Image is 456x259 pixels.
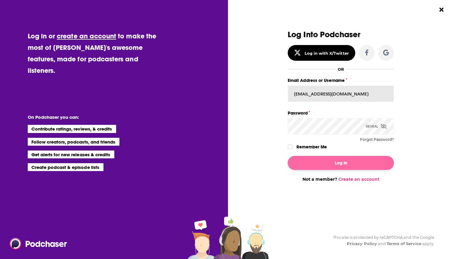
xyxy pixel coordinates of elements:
[288,45,355,61] button: Log in with X/Twitter
[28,163,103,171] li: Create podcast & episode lists
[360,138,394,142] button: Forgot Password?
[366,118,387,134] div: Reveal
[57,32,116,40] a: create an account
[305,51,349,56] div: Log in with X/Twitter
[387,241,421,246] a: Terms of Service
[288,76,394,84] label: Email Address or Username
[347,241,377,246] a: Privacy Policy
[10,238,68,249] img: Podchaser - Follow, Share and Rate Podcasts
[288,86,394,102] input: Email Address or Username
[28,125,116,133] li: Contribute ratings, reviews, & credits
[288,109,394,117] label: Password
[28,114,148,120] li: On Podchaser you can:
[436,4,447,15] button: Close Button
[288,176,394,182] div: Not a member?
[28,151,114,158] li: Get alerts for new releases & credits
[288,156,394,170] button: Log In
[10,238,63,249] a: Podchaser - Follow, Share and Rate Podcasts
[296,143,327,151] label: Remember Me
[288,30,394,39] h3: Log Into Podchaser
[338,67,344,72] div: OR
[338,176,379,182] a: Create an account
[328,234,434,247] div: This site is protected by reCAPTCHA and the Google and apply.
[28,138,120,146] li: Follow creators, podcasts, and friends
